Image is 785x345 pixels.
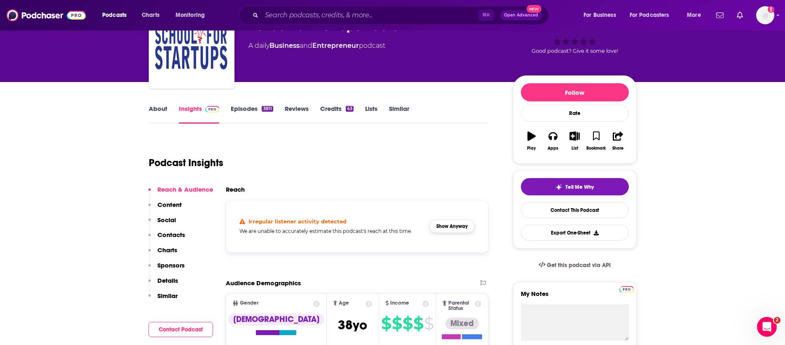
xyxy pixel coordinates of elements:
button: Sponsors [148,261,185,277]
input: Search podcasts, credits, & more... [262,9,478,22]
button: Show Anyway [429,220,475,233]
span: Gender [240,300,258,306]
span: $ [413,317,423,330]
img: Podchaser Pro [619,286,634,293]
button: open menu [681,9,711,22]
img: School for Startups Radio [150,5,233,87]
a: Get this podcast via API [532,255,618,275]
span: Age [339,300,349,306]
span: Logged in as lkingsley [756,6,774,24]
svg: Add a profile image [768,6,774,13]
button: open menu [170,9,216,22]
button: Contact Podcast [148,322,213,337]
span: $ [392,317,402,330]
button: Reach & Audience [148,185,213,201]
span: $ [381,317,391,330]
div: A daily podcast [248,41,385,51]
span: Podcasts [102,9,127,21]
div: Mixed [445,318,479,329]
h1: Podcast Insights [149,157,223,169]
a: Pro website [619,285,634,293]
div: Apps [548,146,558,151]
div: [DEMOGRAPHIC_DATA] [228,314,324,325]
span: Tell Me Why [565,184,594,190]
button: Content [148,201,182,216]
span: Good podcast? Give it some love! [532,48,618,54]
label: My Notes [521,290,629,304]
p: Sponsors [157,261,185,269]
span: Get this podcast via API [547,262,611,269]
h5: We are unable to accurately estimate this podcast's reach at this time. [239,228,423,234]
a: Lists [365,105,377,124]
span: and [300,42,312,49]
span: For Podcasters [630,9,669,21]
button: open menu [578,9,626,22]
img: Podchaser Pro [205,106,220,113]
div: 3811 [262,106,273,112]
iframe: Intercom live chat [757,317,777,337]
button: Follow [521,83,629,101]
div: Search podcasts, credits, & more... [247,6,557,25]
a: Similar [389,105,409,124]
a: Charts [136,9,164,22]
span: 2 [774,317,780,324]
p: Reach & Audience [157,185,213,193]
span: For Business [583,9,616,21]
img: tell me why sparkle [555,184,562,190]
div: 43 [346,106,354,112]
h2: Reach [226,185,245,193]
p: Contacts [157,231,185,239]
button: open menu [96,9,137,22]
p: Charts [157,246,177,254]
button: Charts [148,246,177,261]
div: Good podcast? Give it some love! [513,10,637,61]
a: InsightsPodchaser Pro [179,105,220,124]
p: Similar [157,292,178,300]
div: Share [612,146,623,151]
a: Show notifications dropdown [733,8,746,22]
span: 38 yo [338,317,367,333]
button: Details [148,277,178,292]
button: Bookmark [586,126,607,156]
a: Reviews [285,105,309,124]
button: Share [607,126,628,156]
span: Monitoring [176,9,205,21]
button: Similar [148,292,178,307]
a: Episodes3811 [231,105,273,124]
a: Business [269,42,300,49]
span: Open Advanced [504,13,538,17]
h4: Irregular listener activity detected [248,218,347,225]
button: Play [521,126,542,156]
span: Parental Status [448,300,473,311]
button: Apps [542,126,564,156]
button: Social [148,216,176,231]
a: Entrepreneur [312,42,359,49]
p: Social [157,216,176,224]
span: $ [424,317,434,330]
a: Show notifications dropdown [713,8,727,22]
button: Contacts [148,231,185,246]
span: More [687,9,701,21]
div: Play [527,146,536,151]
button: Show profile menu [756,6,774,24]
p: Details [157,277,178,284]
span: Charts [142,9,159,21]
img: Podchaser - Follow, Share and Rate Podcasts [7,7,86,23]
div: Bookmark [586,146,606,151]
span: ⌘ K [478,10,494,21]
h2: Audience Demographics [226,279,301,287]
a: About [149,105,167,124]
a: Credits43 [320,105,354,124]
p: Content [157,201,182,209]
span: Income [390,300,409,306]
a: Contact This Podcast [521,202,629,218]
span: $ [403,317,412,330]
div: List [572,146,578,151]
button: tell me why sparkleTell Me Why [521,178,629,195]
img: User Profile [756,6,774,24]
div: Rate [521,105,629,122]
button: List [564,126,585,156]
span: New [527,5,541,13]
